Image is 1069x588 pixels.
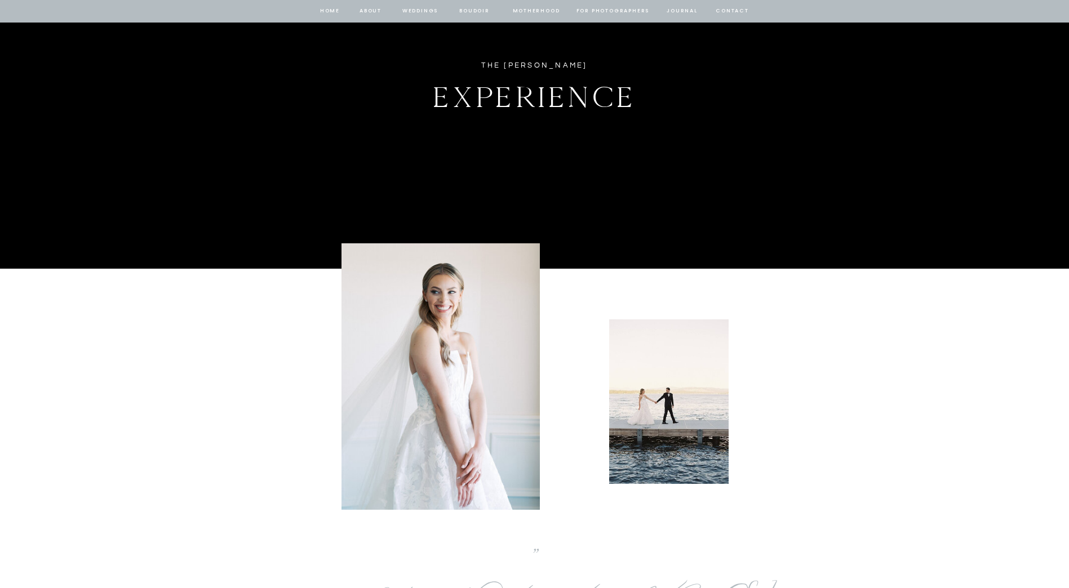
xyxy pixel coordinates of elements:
a: Motherhood [513,6,560,16]
a: Weddings [401,6,440,16]
a: BOUDOIR [459,6,491,16]
a: about [359,6,383,16]
h1: Experience [372,74,697,114]
div: The [PERSON_NAME] [443,59,627,72]
a: home [320,6,341,16]
a: contact [715,6,751,16]
a: for photographers [576,6,650,16]
a: journal [665,6,700,16]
